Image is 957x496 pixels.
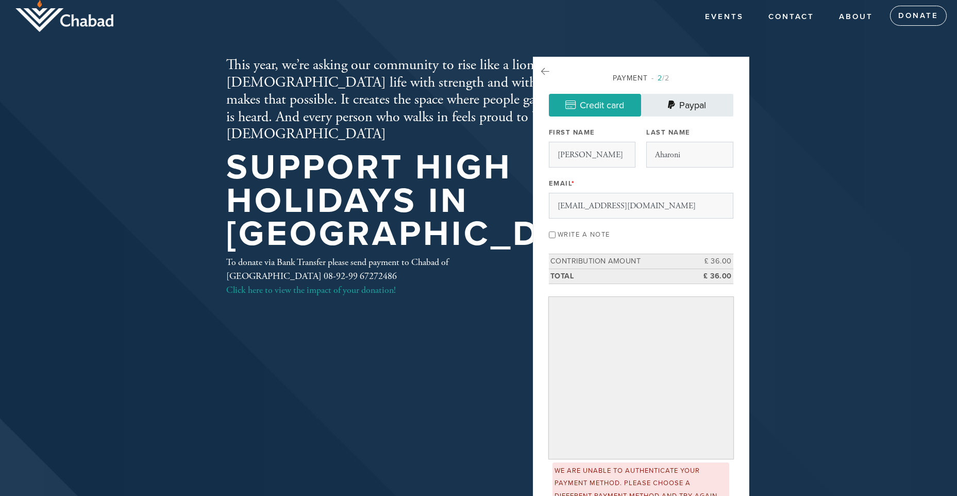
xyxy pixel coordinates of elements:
[641,94,733,117] a: Paypal
[549,269,687,284] td: Total
[226,151,625,251] h1: Support High Holidays in [GEOGRAPHIC_DATA]
[551,299,731,457] iframe: Secure payment input frame
[226,284,396,296] a: Click here to view the impact of your donation!
[558,230,610,239] label: Write a note
[761,7,822,27] a: Contact
[697,7,751,27] a: Events
[572,179,575,188] span: This field is required.
[890,6,947,26] a: Donate
[226,57,625,143] h2: This year, we’re asking our community to rise like a lion. To live [DEMOGRAPHIC_DATA] life with s...
[831,7,881,27] a: About
[549,179,575,188] label: Email
[226,255,499,297] div: To donate via Bank Transfer please send payment to Chabad of [GEOGRAPHIC_DATA] 08-92-99 67272486
[549,128,595,137] label: First Name
[651,74,669,82] span: /2
[687,254,733,269] td: £ 36.00
[549,94,641,117] a: Credit card
[687,269,733,284] td: £ 36.00
[549,254,687,269] td: Contribution Amount
[658,74,662,82] span: 2
[549,73,733,84] div: Payment
[646,128,691,137] label: Last Name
